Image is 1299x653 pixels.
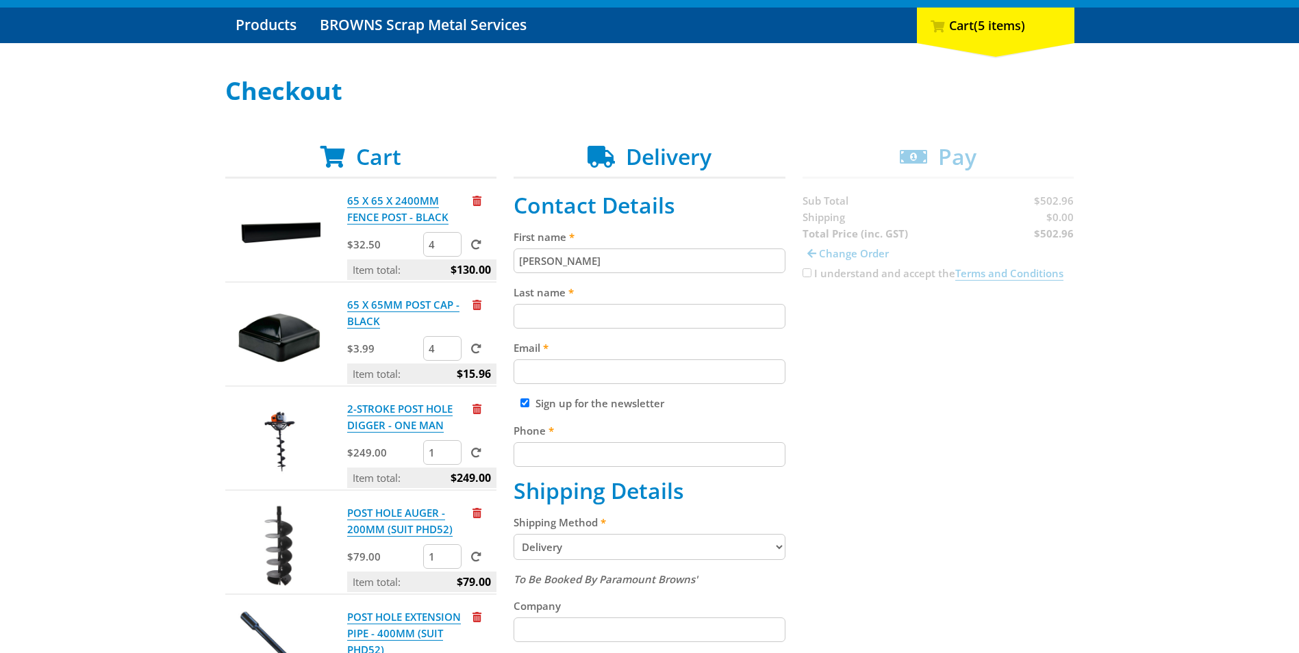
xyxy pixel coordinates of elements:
[535,396,664,410] label: Sign up for the newsletter
[347,363,496,384] p: Item total:
[514,304,785,329] input: Please enter your last name.
[451,259,491,280] span: $130.00
[238,296,320,379] img: 65 X 65MM POST CAP - BLACK
[974,17,1025,34] span: (5 items)
[347,402,453,433] a: 2-STROKE POST HOLE DIGGER - ONE MAN
[238,400,320,483] img: 2-STROKE POST HOLE DIGGER - ONE MAN
[514,442,785,467] input: Please enter your telephone number.
[347,444,420,461] p: $249.00
[347,340,420,357] p: $3.99
[356,142,401,171] span: Cart
[347,548,420,565] p: $79.00
[238,504,320,587] img: POST HOLE AUGER - 200MM (SUIT PHD52)
[225,8,307,43] a: Go to the Products page
[225,77,1074,105] h1: Checkout
[514,514,785,530] label: Shipping Method
[457,572,491,592] span: $79.00
[514,284,785,300] label: Last name
[514,340,785,356] label: Email
[347,572,496,592] p: Item total:
[347,259,496,280] p: Item total:
[310,8,537,43] a: Go to the BROWNS Scrap Metal Services page
[238,192,320,274] img: 65 X 65 X 2400MM FENCE POST - BLACK
[457,363,491,384] span: $15.96
[347,194,449,225] a: 65 X 65 X 2400MM FENCE POST - BLACK
[514,422,785,439] label: Phone
[514,248,785,273] input: Please enter your first name.
[347,298,459,329] a: 65 X 65MM POST CAP - BLACK
[514,229,785,245] label: First name
[347,236,420,253] p: $32.50
[451,468,491,488] span: $249.00
[514,359,785,384] input: Please enter your email address.
[917,8,1074,43] div: Cart
[514,534,785,560] select: Please select a shipping method.
[472,402,481,415] a: Remove from cart
[514,572,698,586] em: To Be Booked By Paramount Browns'
[472,194,481,207] a: Remove from cart
[347,468,496,488] p: Item total:
[347,506,453,537] a: POST HOLE AUGER - 200MM (SUIT PHD52)
[514,478,785,504] h2: Shipping Details
[472,298,481,311] a: Remove from cart
[626,142,711,171] span: Delivery
[472,506,481,520] a: Remove from cart
[514,598,785,614] label: Company
[514,192,785,218] h2: Contact Details
[472,610,481,624] a: Remove from cart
